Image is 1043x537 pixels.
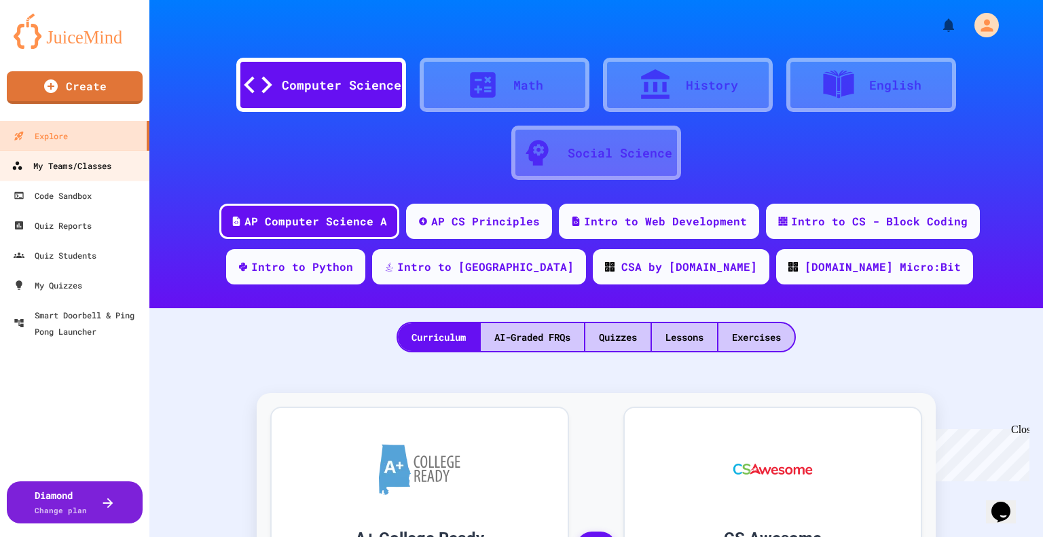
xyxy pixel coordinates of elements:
[14,217,92,234] div: Quiz Reports
[398,323,479,351] div: Curriculum
[568,144,672,162] div: Social Science
[431,213,540,229] div: AP CS Principles
[915,14,960,37] div: My Notifications
[14,14,136,49] img: logo-orange.svg
[7,481,143,523] button: DiamondChange plan
[791,213,968,229] div: Intro to CS - Block Coding
[7,71,143,104] a: Create
[652,323,717,351] div: Lessons
[14,307,144,339] div: Smart Doorbell & Ping Pong Launcher
[585,323,651,351] div: Quizzes
[805,259,961,275] div: [DOMAIN_NAME] Micro:Bit
[14,247,96,263] div: Quiz Students
[686,76,738,94] div: History
[282,76,401,94] div: Computer Science
[960,10,1002,41] div: My Account
[584,213,747,229] div: Intro to Web Development
[5,5,94,86] div: Chat with us now!Close
[244,213,387,229] div: AP Computer Science A
[14,187,92,204] div: Code Sandbox
[718,323,794,351] div: Exercises
[35,505,87,515] span: Change plan
[397,259,574,275] div: Intro to [GEOGRAPHIC_DATA]
[14,128,68,144] div: Explore
[12,158,111,174] div: My Teams/Classes
[720,428,826,510] img: CS Awesome
[513,76,543,94] div: Math
[930,424,1029,481] iframe: chat widget
[14,277,82,293] div: My Quizzes
[605,262,615,272] img: CODE_logo_RGB.png
[251,259,353,275] div: Intro to Python
[35,488,87,517] div: Diamond
[788,262,798,272] img: CODE_logo_RGB.png
[621,259,757,275] div: CSA by [DOMAIN_NAME]
[379,444,460,495] img: A+ College Ready
[986,483,1029,523] iframe: chat widget
[869,76,921,94] div: English
[481,323,584,351] div: AI-Graded FRQs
